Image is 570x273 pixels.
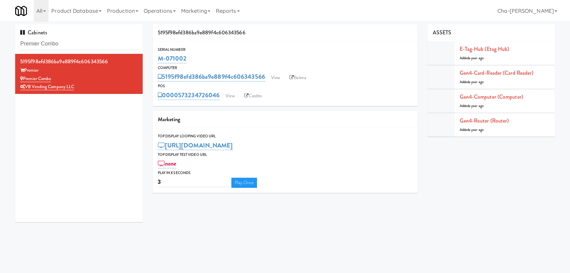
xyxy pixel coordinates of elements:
span: Marketing [158,115,180,123]
a: Gen4-router (Router) [460,117,509,125]
span: a year ago [469,56,484,61]
span: Added [460,79,484,84]
input: Search cabinets [20,38,138,50]
li: 5195f98efd386ba9e889f4c606343566Premier Premier ComboVB Vending Company LLC [15,54,143,94]
span: a year ago [469,127,484,132]
div: Serial Number [158,46,412,53]
a: [URL][DOMAIN_NAME] [158,141,233,150]
a: View [222,91,238,101]
span: ASSETS [433,29,452,36]
a: 5195f98efd386ba9e889f4c606343566 [158,72,265,81]
span: Added [460,103,484,108]
span: a year ago [469,103,484,108]
a: Castles [241,91,265,101]
img: Micromart [15,5,27,17]
a: Gen4-card-reader (Card Reader) [460,69,534,77]
a: 0000573234726046 [158,91,220,100]
div: Top Display Looping Video Url [158,133,412,140]
a: Gen4-computer (Computer) [460,93,523,101]
div: 5195f98efd386ba9e889f4c606343566 [153,24,418,41]
div: Computer [158,65,412,71]
a: M-071002 [158,54,187,63]
span: Added [460,56,484,61]
div: Premier [20,66,138,75]
div: 5195f98efd386ba9e889f4c606343566 [20,57,138,67]
a: Balena [286,73,310,83]
span: Added [460,127,484,132]
div: Play in X seconds [158,170,412,176]
a: none [158,159,176,168]
span: Cabinets [20,29,47,36]
a: Play Once [231,178,257,188]
div: Top Display Test Video Url [158,151,412,158]
div: POS [158,83,412,90]
a: Premier Combo [20,75,51,82]
span: a year ago [469,79,484,84]
a: VB Vending Company LLC [20,83,74,90]
a: E-tag-hub (Etag Hub) [460,45,509,53]
a: View [268,73,283,83]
